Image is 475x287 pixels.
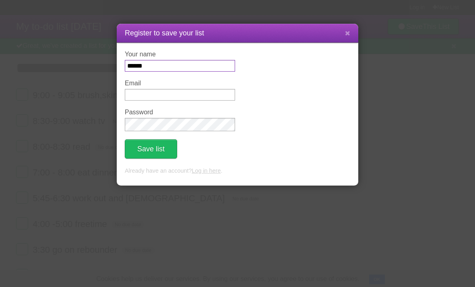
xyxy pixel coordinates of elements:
p: Already have an account? . [125,167,350,176]
a: Log in here [192,167,221,174]
label: Your name [125,51,235,58]
label: Email [125,80,235,87]
h1: Register to save your list [125,28,350,39]
label: Password [125,109,235,116]
button: Save list [125,139,177,159]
